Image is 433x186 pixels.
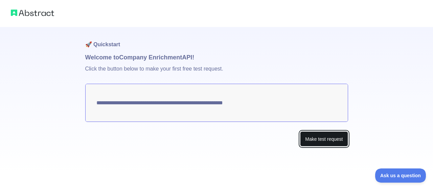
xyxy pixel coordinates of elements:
[85,27,348,53] h1: 🚀 Quickstart
[85,53,348,62] h1: Welcome to Company Enrichment API!
[300,131,348,147] button: Make test request
[375,168,426,183] iframe: Toggle Customer Support
[85,62,348,84] p: Click the button below to make your first free test request.
[11,8,54,18] img: Abstract logo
